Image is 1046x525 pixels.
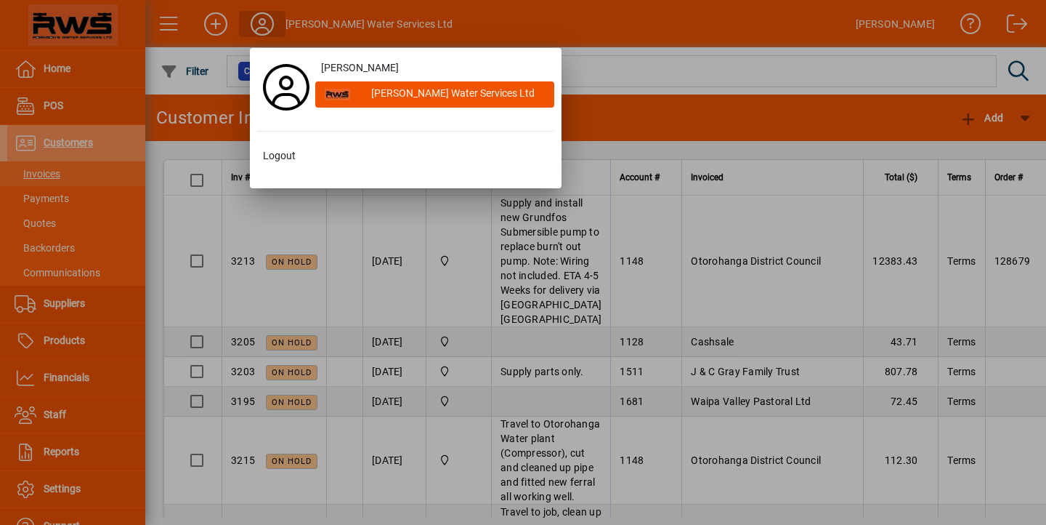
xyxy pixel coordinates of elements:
[315,55,554,81] a: [PERSON_NAME]
[321,60,399,76] span: [PERSON_NAME]
[263,148,296,164] span: Logout
[360,81,554,108] div: [PERSON_NAME] Water Services Ltd
[315,81,554,108] button: [PERSON_NAME] Water Services Ltd
[257,74,315,100] a: Profile
[257,143,554,169] button: Logout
